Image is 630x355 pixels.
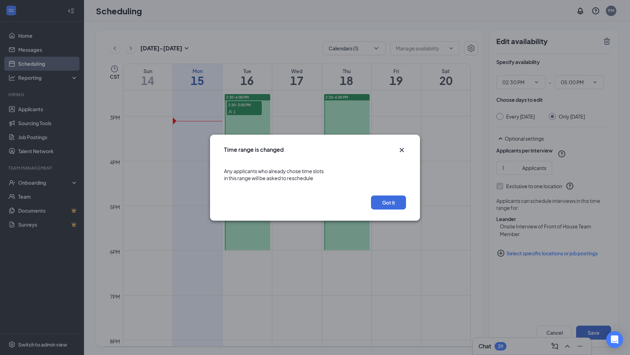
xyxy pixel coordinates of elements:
[398,146,406,154] button: Close
[398,146,406,154] svg: Cross
[606,331,623,348] div: Open Intercom Messenger
[371,196,406,210] button: Got it
[224,146,284,154] h3: Time range is changed
[224,161,406,189] div: Any applicants who already chose time slots in this range will be asked to reschedule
